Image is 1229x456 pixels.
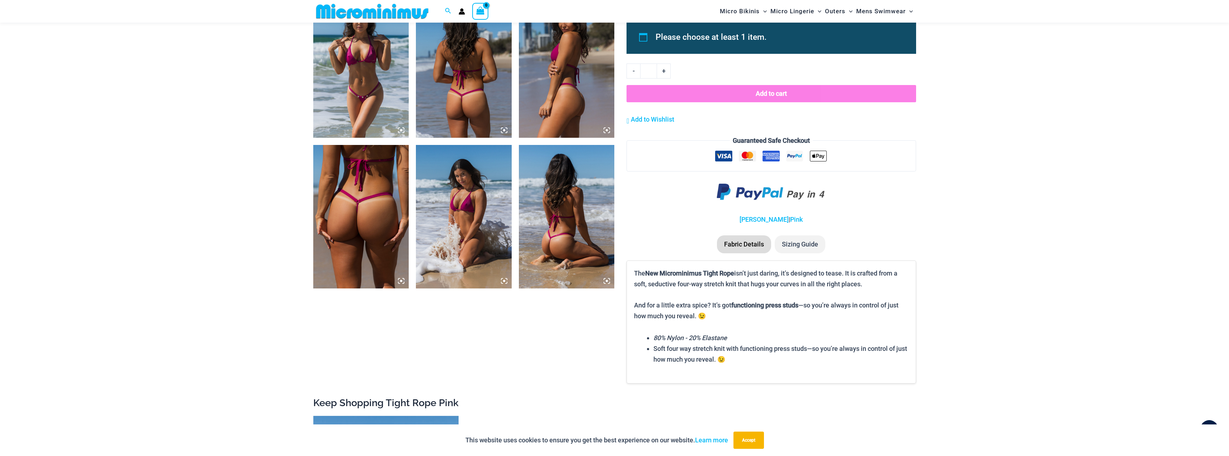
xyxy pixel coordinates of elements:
[627,214,916,225] p: |
[770,2,814,20] span: Micro Lingerie
[653,334,727,342] em: 80% Nylon - 20% Elastane
[645,269,734,277] b: New Microminimus Tight Rope
[313,396,916,409] h2: Keep Shopping Tight Rope Pink
[627,64,640,79] a: -
[823,2,854,20] a: OutersMenu ToggleMenu Toggle
[825,2,845,20] span: Outers
[627,114,674,125] a: Add to Wishlist
[906,2,913,20] span: Menu Toggle
[717,235,771,253] li: Fabric Details
[769,2,823,20] a: Micro LingerieMenu ToggleMenu Toggle
[854,2,915,20] a: Mens SwimwearMenu ToggleMenu Toggle
[634,268,908,321] p: The isn’t just daring, it’s designed to tease. It is crafted from a soft, seductive four-way stre...
[856,2,906,20] span: Mens Swimwear
[731,301,798,309] b: functioning press studs
[733,432,764,449] button: Accept
[640,64,657,79] input: Product quantity
[720,2,760,20] span: Micro Bikinis
[760,2,767,20] span: Menu Toggle
[775,235,825,253] li: Sizing Guide
[465,435,728,446] p: This website uses cookies to ensure you get the best experience on our website.
[653,343,908,365] li: Soft four way stretch knit with functioning press studs—so you’re always in control of just how m...
[790,216,803,223] a: Pink
[445,7,451,16] a: Search icon link
[657,64,671,79] a: +
[845,2,853,20] span: Menu Toggle
[313,3,431,19] img: MM SHOP LOGO FLAT
[718,2,769,20] a: Micro BikinisMenu ToggleMenu Toggle
[717,1,916,22] nav: Site Navigation
[740,216,789,223] a: [PERSON_NAME]
[814,2,821,20] span: Menu Toggle
[695,436,728,444] a: Learn more
[730,135,813,146] legend: Guaranteed Safe Checkout
[416,145,512,288] img: Tight Rope Pink 319 Top 4212 Micro
[627,85,916,102] button: Add to cart
[631,116,674,123] span: Add to Wishlist
[656,29,900,46] li: Please choose at least 1 item.
[313,145,409,288] img: Tight Rope Pink 319 4212 Micro
[519,145,615,288] img: Tight Rope Pink 319 Top 4212 Micro
[472,3,489,19] a: View Shopping Cart, empty
[459,8,465,15] a: Account icon link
